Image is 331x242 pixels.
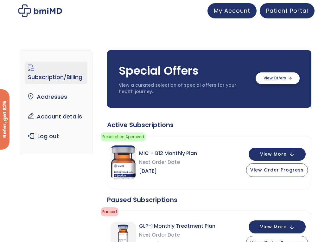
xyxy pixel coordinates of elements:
a: Addresses [25,90,87,104]
span: MIC + B12 Monthly Plan [139,149,197,158]
span: Next Order Date [139,231,215,239]
button: View More [249,148,306,161]
span: Prescription Approved [101,132,146,141]
span: Paused [101,207,118,216]
a: Patient Portal [260,3,315,18]
span: My Account [214,7,250,15]
span: View Order Progress [250,167,304,173]
span: Next Order Date [139,158,197,167]
a: My Account [207,3,257,18]
span: Patient Portal [266,7,308,15]
div: Active Subscriptions [107,120,311,129]
nav: Account pages [20,50,92,154]
a: Log out [25,130,87,143]
span: View More [260,152,287,156]
a: Account details [25,110,87,123]
img: MIC + B12 Monthly Plan [111,145,136,179]
div: Paused Subscriptions [107,195,311,204]
button: View More [249,220,306,233]
p: View a curated selection of special offers for your health journey. [119,82,249,95]
span: View More [260,225,287,229]
button: View Order Progress [246,163,308,177]
span: GLP-1 Monthly Treatment Plan [139,222,215,231]
h3: Special Offers [119,63,249,79]
img: My account [18,4,62,17]
span: [DATE] [139,167,197,176]
a: Subscription/Billing [25,62,87,84]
